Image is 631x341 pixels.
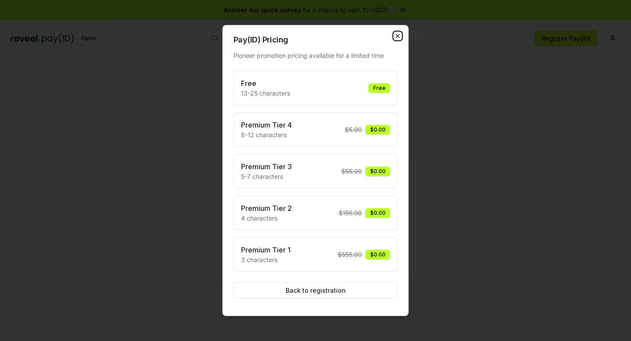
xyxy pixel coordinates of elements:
h3: Premium Tier 3 [241,161,292,172]
p: 8-12 characters [241,130,292,139]
div: Free [369,83,390,93]
p: 13-25 characters [241,89,290,98]
h2: Pay(ID) Pricing [234,36,398,44]
h3: Premium Tier 4 [241,120,292,130]
h3: Premium Tier 1 [241,245,291,255]
p: 4 characters [241,213,292,223]
h3: Free [241,78,290,89]
div: $0.00 [365,250,390,259]
span: $ 555.00 [338,250,362,259]
span: $ 5.00 [345,125,362,134]
h3: Premium Tier 2 [241,203,292,213]
div: $0.00 [365,208,390,218]
button: Back to registration [234,282,398,298]
p: 3 characters [241,255,291,264]
div: Pioneer promotion pricing available for a limited time [234,51,398,60]
div: $0.00 [365,167,390,176]
p: 5-7 characters [241,172,292,181]
span: $ 55.00 [341,167,362,176]
span: $ 155.00 [339,208,362,217]
div: $0.00 [365,125,390,135]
